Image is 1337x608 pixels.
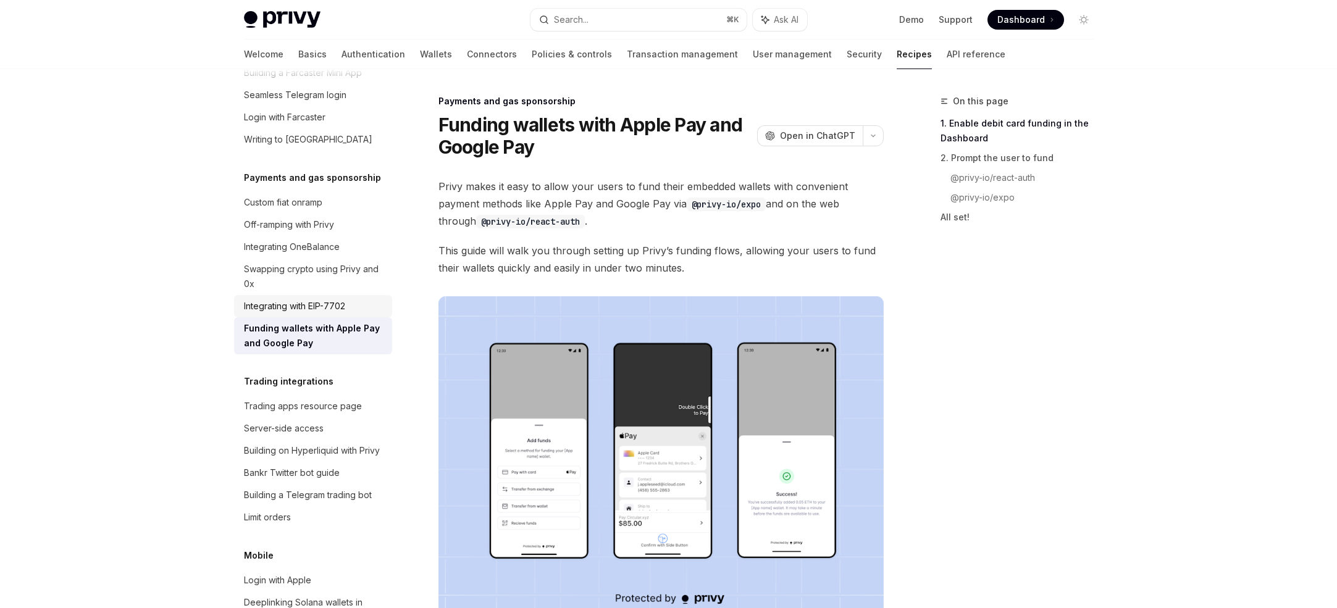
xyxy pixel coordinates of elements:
code: @privy-io/expo [687,198,766,211]
a: Transaction management [627,40,738,69]
span: This guide will walk you through setting up Privy’s funding flows, allowing your users to fund th... [438,242,884,277]
a: Login with Apple [234,569,392,591]
a: Limit orders [234,506,392,528]
div: Login with Apple [244,573,311,588]
div: Custom fiat onramp [244,195,322,210]
a: Basics [298,40,327,69]
a: @privy-io/react-auth [950,168,1104,188]
div: Server-side access [244,421,324,436]
h5: Mobile [244,548,274,563]
a: Policies & controls [532,40,612,69]
button: Open in ChatGPT [757,125,863,146]
a: Integrating OneBalance [234,236,392,258]
div: Integrating OneBalance [244,239,340,254]
a: Integrating with EIP-7702 [234,295,392,317]
img: light logo [244,11,321,28]
div: Search... [554,12,589,27]
h5: Trading integrations [244,374,333,389]
span: Ask AI [774,14,798,26]
a: All set! [941,207,1104,227]
div: Payments and gas sponsorship [438,95,884,107]
a: Bankr Twitter bot guide [234,462,392,484]
a: Demo [899,14,924,26]
h1: Funding wallets with Apple Pay and Google Pay [438,114,752,158]
a: Wallets [420,40,452,69]
div: Writing to [GEOGRAPHIC_DATA] [244,132,372,147]
span: Open in ChatGPT [780,130,855,142]
button: Ask AI [753,9,807,31]
a: API reference [947,40,1005,69]
a: Login with Farcaster [234,106,392,128]
a: Support [939,14,973,26]
div: Funding wallets with Apple Pay and Google Pay [244,321,385,351]
a: Connectors [467,40,517,69]
a: Recipes [897,40,932,69]
a: 2. Prompt the user to fund [941,148,1104,168]
div: Limit orders [244,510,291,525]
span: ⌘ K [726,15,739,25]
a: Building on Hyperliquid with Privy [234,439,392,462]
a: Off-ramping with Privy [234,214,392,236]
div: Building a Telegram trading bot [244,488,372,502]
a: Swapping crypto using Privy and 0x [234,258,392,295]
div: Trading apps resource page [244,399,362,414]
code: @privy-io/react-auth [476,215,585,228]
button: Search...⌘K [530,9,747,31]
div: Seamless Telegram login [244,88,346,102]
a: Security [847,40,882,69]
div: Login with Farcaster [244,110,325,125]
span: Privy makes it easy to allow your users to fund their embedded wallets with convenient payment me... [438,178,884,230]
div: Building on Hyperliquid with Privy [244,443,380,458]
div: Bankr Twitter bot guide [244,465,340,480]
a: Authentication [342,40,405,69]
a: Seamless Telegram login [234,84,392,106]
a: Trading apps resource page [234,395,392,417]
a: Custom fiat onramp [234,191,392,214]
a: @privy-io/expo [950,188,1104,207]
span: Dashboard [997,14,1045,26]
a: Writing to [GEOGRAPHIC_DATA] [234,128,392,151]
button: Toggle dark mode [1074,10,1094,30]
a: User management [753,40,832,69]
div: Integrating with EIP-7702 [244,299,345,314]
a: Building a Telegram trading bot [234,484,392,506]
a: 1. Enable debit card funding in the Dashboard [941,114,1104,148]
a: Dashboard [987,10,1064,30]
div: Swapping crypto using Privy and 0x [244,262,385,291]
div: Off-ramping with Privy [244,217,334,232]
a: Server-side access [234,417,392,439]
h5: Payments and gas sponsorship [244,170,381,185]
span: On this page [953,94,1008,109]
a: Funding wallets with Apple Pay and Google Pay [234,317,392,354]
a: Welcome [244,40,283,69]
